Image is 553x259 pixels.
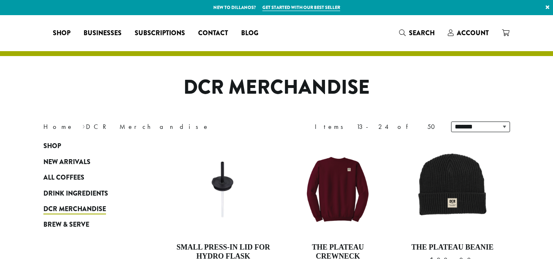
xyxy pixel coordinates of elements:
span: Businesses [84,28,122,38]
a: New Arrivals [43,154,142,170]
a: All Coffees [43,170,142,185]
span: Search [409,28,435,38]
a: Search [393,26,441,40]
img: Beanie_Black-e1700260431294.png [405,142,499,236]
span: Shop [43,141,61,151]
span: Subscriptions [135,28,185,38]
nav: Breadcrumb [43,122,264,132]
a: Get started with our best seller [262,4,340,11]
h1: DCR Merchandise [37,76,516,99]
a: Shop [43,138,142,154]
span: DCR Merchandise [43,204,106,214]
span: Blog [241,28,258,38]
a: DCR Merchandise [43,201,142,217]
a: Shop [46,27,77,40]
a: Drink Ingredients [43,185,142,201]
span: All Coffees [43,173,84,183]
span: Brew & Serve [43,220,89,230]
div: Items 13-24 of 50 [315,122,439,132]
span: Shop [53,28,70,38]
img: Hydro-Flask-Press-In-Tumbler-Straw-Lid-Small.jpg [176,154,270,225]
img: Crewneck_Maroon-e1700259237688.png [291,142,385,236]
a: Home [43,122,74,131]
span: Contact [198,28,228,38]
a: Brew & Serve [43,217,142,232]
span: Account [457,28,489,38]
h4: The Plateau Beanie [405,243,499,252]
span: › [82,119,85,132]
span: New Arrivals [43,157,90,167]
span: Drink Ingredients [43,189,108,199]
